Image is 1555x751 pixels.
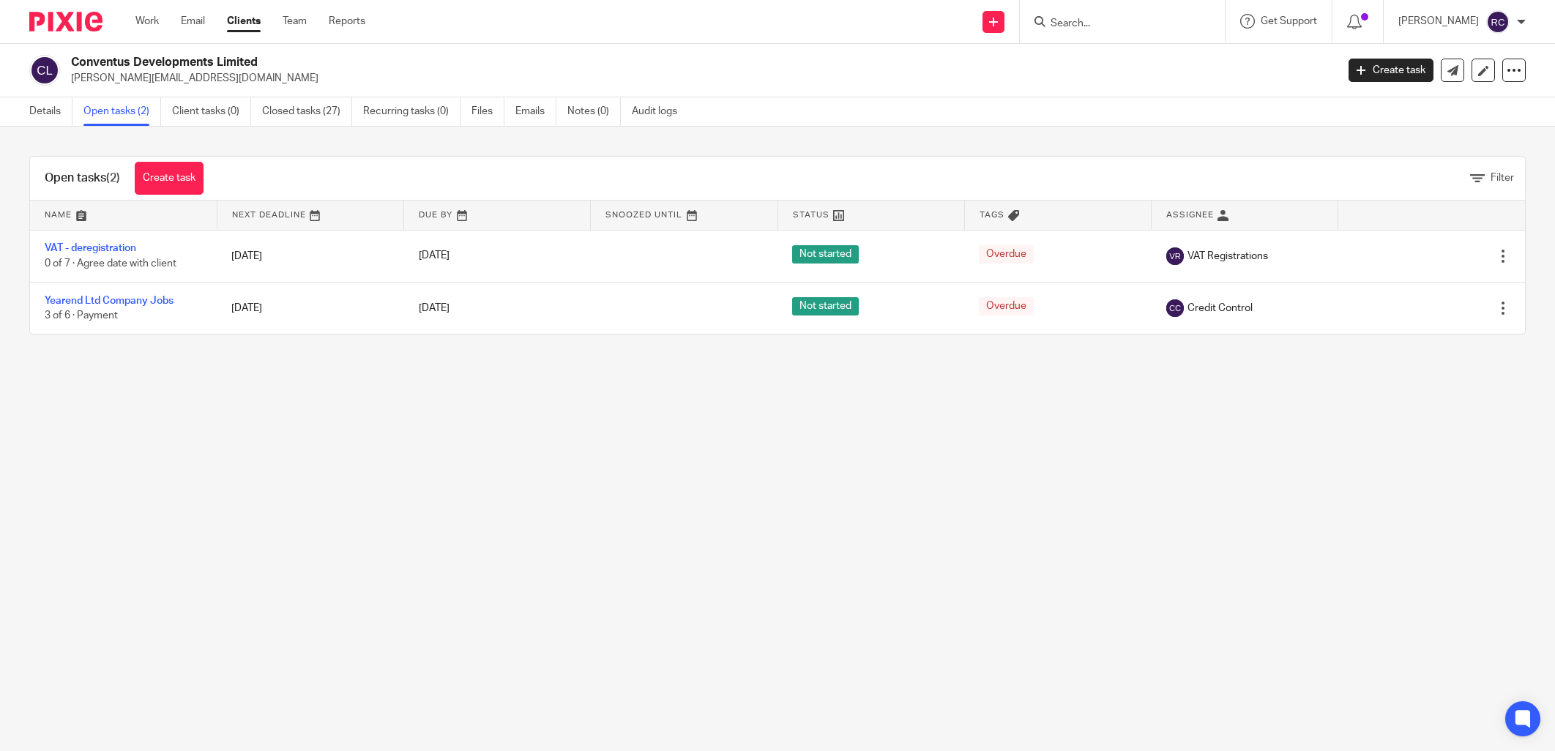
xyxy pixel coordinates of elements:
[1187,249,1268,264] span: VAT Registrations
[217,230,403,282] td: [DATE]
[1491,173,1514,183] span: Filter
[172,97,251,126] a: Client tasks (0)
[71,71,1327,86] p: [PERSON_NAME][EMAIL_ADDRESS][DOMAIN_NAME]
[605,211,682,219] span: Snoozed Until
[45,258,176,269] span: 0 of 7 · Agree date with client
[45,310,118,321] span: 3 of 6 · Payment
[45,243,136,253] a: VAT - deregistration
[363,97,460,126] a: Recurring tasks (0)
[135,14,159,29] a: Work
[471,97,504,126] a: Files
[793,211,829,219] span: Status
[1486,10,1510,34] img: svg%3E
[106,172,120,184] span: (2)
[792,297,859,315] span: Not started
[419,251,450,261] span: [DATE]
[1166,247,1184,265] img: svg%3E
[283,14,307,29] a: Team
[515,97,556,126] a: Emails
[135,162,204,195] a: Create task
[45,296,174,306] a: Yearend Ltd Company Jobs
[792,245,859,264] span: Not started
[1187,301,1253,315] span: Credit Control
[1349,59,1433,82] a: Create task
[1398,14,1479,29] p: [PERSON_NAME]
[419,303,450,313] span: [DATE]
[329,14,365,29] a: Reports
[632,97,688,126] a: Audit logs
[29,55,60,86] img: svg%3E
[567,97,621,126] a: Notes (0)
[227,14,261,29] a: Clients
[29,97,72,126] a: Details
[1049,18,1181,31] input: Search
[1166,299,1184,317] img: svg%3E
[71,55,1075,70] h2: Conventus Developments Limited
[29,12,102,31] img: Pixie
[217,282,403,334] td: [DATE]
[979,245,1034,264] span: Overdue
[980,211,1004,219] span: Tags
[1261,16,1317,26] span: Get Support
[181,14,205,29] a: Email
[83,97,161,126] a: Open tasks (2)
[262,97,352,126] a: Closed tasks (27)
[979,297,1034,315] span: Overdue
[45,171,120,186] h1: Open tasks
